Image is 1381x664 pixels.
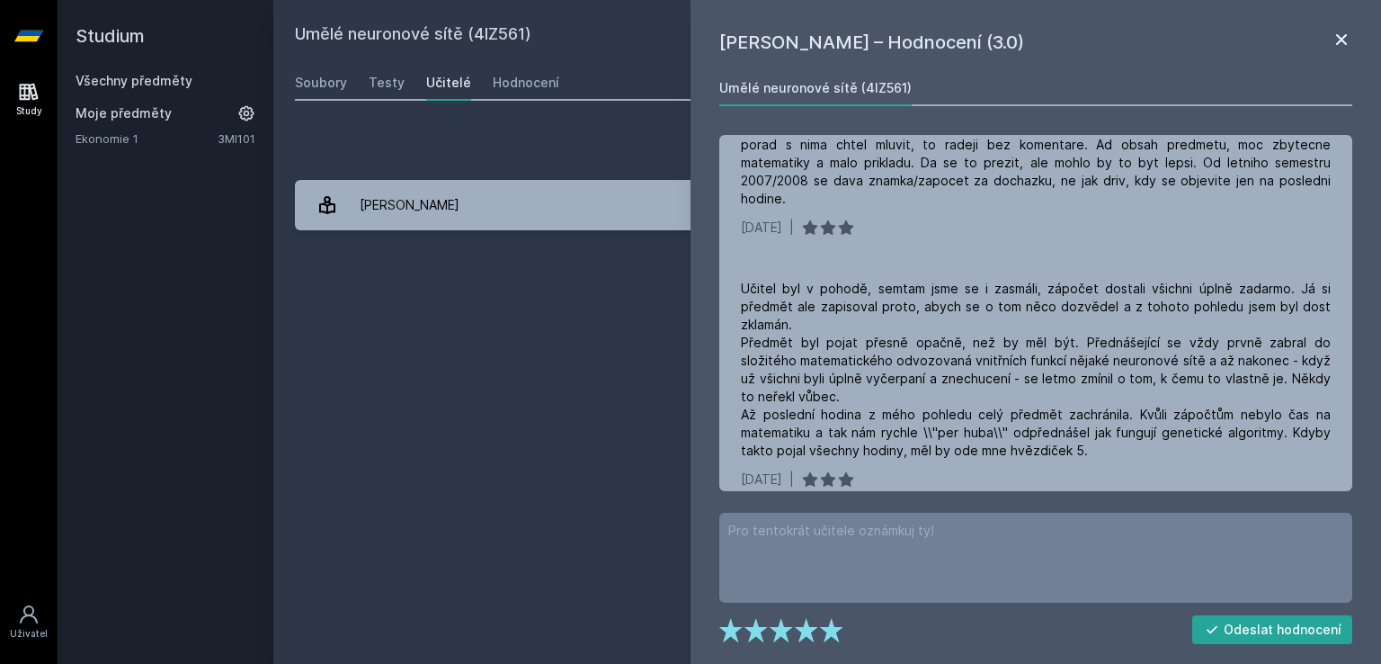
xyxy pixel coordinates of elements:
div: [PERSON_NAME] [360,187,459,223]
span: Moje předměty [76,104,172,122]
a: 3MI101 [218,131,255,146]
div: Soubory [295,74,347,92]
a: Hodnocení [493,65,559,101]
div: Hodnocení [493,74,559,92]
a: Uživatel [4,595,54,650]
h2: Umělé neuronové sítě (4IZ561) [295,22,1158,50]
div: [DATE] [741,219,782,237]
a: [PERSON_NAME] 2 hodnocení 3.0 [295,180,1359,230]
a: Study [4,72,54,127]
a: Učitelé [426,65,471,101]
a: Všechny předměty [76,73,192,88]
a: Ekonomie 1 [76,130,218,148]
a: Soubory [295,65,347,101]
div: | [789,219,794,237]
div: Study [16,104,42,118]
a: Testy [369,65,405,101]
div: Testy [369,74,405,92]
div: Učitelé [426,74,471,92]
div: Uživatel [10,627,48,641]
div: [PERSON_NAME] je kapitola sama pro sebe, ale me jeho smysl pro humor vyhovoval, kdyz mel nejakou ... [741,100,1331,208]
